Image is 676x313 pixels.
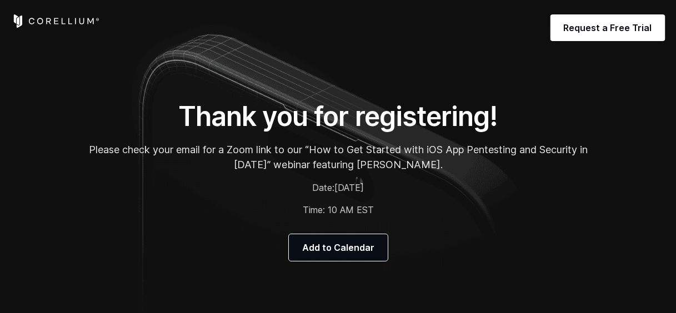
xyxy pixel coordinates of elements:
[88,142,588,172] p: Please check your email for a Zoom link to our “How to Get Started with iOS App Pentesting and Se...
[563,21,652,34] span: Request a Free Trial
[88,181,588,194] p: Date:
[334,182,364,193] span: [DATE]
[550,14,665,41] a: Request a Free Trial
[11,14,99,28] a: Corellium Home
[88,203,588,216] p: Time: 10 AM EST
[88,100,588,133] h1: Thank you for registering!
[289,234,388,261] a: Add to Calendar
[302,241,374,254] span: Add to Calendar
